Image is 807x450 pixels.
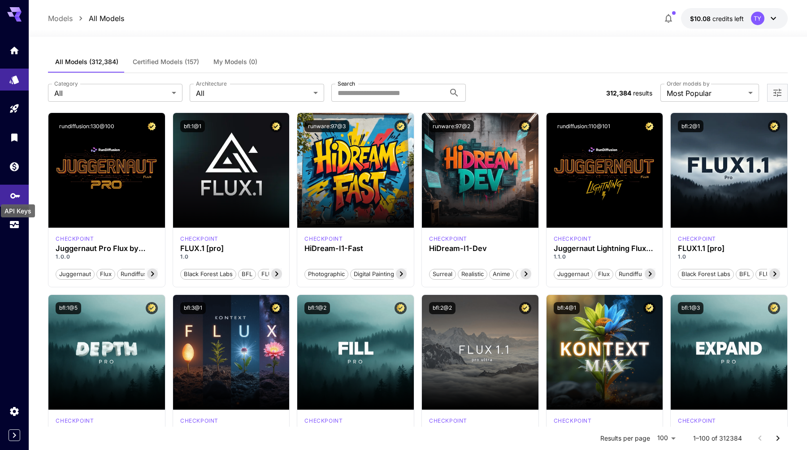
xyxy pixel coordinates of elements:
[54,88,168,99] span: All
[9,161,20,172] div: Wallet
[180,235,218,243] div: fluxpro
[615,268,657,280] button: rundiffusion
[55,58,118,66] span: All Models (312,384)
[667,88,745,99] span: Most Popular
[633,89,652,97] span: results
[97,270,115,279] span: flux
[678,235,716,243] div: fluxpro
[180,253,282,261] p: 1.0
[117,270,159,279] span: rundiffusion
[554,253,656,261] p: 1.1.0
[10,187,21,199] div: API Keys
[768,120,780,132] button: Certified Model – Vetted for best performance and includes a commercial license.
[458,270,487,279] span: Realistic
[554,235,592,243] p: checkpoint
[429,268,456,280] button: Surreal
[54,80,78,87] label: Category
[554,270,592,279] span: juggernaut
[516,268,544,280] button: Stylized
[56,417,94,425] div: fluxpro
[56,244,158,253] h3: Juggernaut Pro Flux by RunDiffusion
[96,268,115,280] button: flux
[9,42,20,53] div: Home
[429,244,531,253] h3: HiDream-I1-Dev
[616,270,657,279] span: rundiffusion
[519,302,531,314] button: Certified Model – Vetted for best performance and includes a commercial license.
[196,80,226,87] label: Architecture
[89,13,124,24] p: All Models
[769,429,787,447] button: Go to next page
[180,235,218,243] p: checkpoint
[239,270,256,279] span: BFL
[304,235,343,243] div: HiDream Fast
[554,235,592,243] div: FLUX.1 D
[667,80,709,87] label: Order models by
[304,120,349,132] button: runware:97@3
[258,268,299,280] button: FLUX.1 [pro]
[678,244,780,253] h3: FLUX1.1 [pro]
[1,204,35,217] div: API Keys
[304,417,343,425] div: fluxpro
[554,417,592,425] p: checkpoint
[117,268,159,280] button: rundiffusion
[56,417,94,425] p: checkpoint
[429,417,467,425] p: checkpoint
[258,270,299,279] span: FLUX.1 [pro]
[395,120,407,132] button: Certified Model – Vetted for best performance and includes a commercial license.
[9,71,20,82] div: Models
[458,268,487,280] button: Realistic
[751,12,764,25] div: TY
[429,120,474,132] button: runware:97@2
[181,270,236,279] span: Black Forest Labs
[554,244,656,253] h3: Juggernaut Lightning Flux by RunDiffusion
[180,268,236,280] button: Black Forest Labs
[654,432,679,445] div: 100
[9,403,20,415] div: Settings
[736,270,753,279] span: BFL
[681,8,788,29] button: $10.07529TY
[9,130,20,141] div: Library
[554,268,593,280] button: juggernaut
[196,88,310,99] span: All
[304,235,343,243] p: checkpoint
[304,268,348,280] button: Photographic
[429,417,467,425] div: fluxultra
[9,429,20,441] div: Expand sidebar
[516,270,544,279] span: Stylized
[600,434,650,443] p: Results per page
[180,417,218,425] div: FlUX.1 Kontext [pro]
[213,58,257,66] span: My Models (0)
[693,434,742,443] p: 1–100 of 312384
[519,120,531,132] button: Certified Model – Vetted for best performance and includes a commercial license.
[736,268,754,280] button: BFL
[678,302,703,314] button: bfl:1@3
[678,417,716,425] p: checkpoint
[755,268,799,280] button: FLUX1.1 [pro]
[690,14,744,23] div: $10.07529
[678,417,716,425] div: fluxpro
[48,13,124,24] nav: breadcrumb
[594,268,613,280] button: flux
[56,270,94,279] span: juggernaut
[133,58,199,66] span: Certified Models (157)
[146,120,158,132] button: Certified Model – Vetted for best performance and includes a commercial license.
[304,302,330,314] button: bfl:1@2
[304,417,343,425] p: checkpoint
[643,120,655,132] button: Certified Model – Vetted for best performance and includes a commercial license.
[768,302,780,314] button: Certified Model – Vetted for best performance and includes a commercial license.
[490,270,513,279] span: Anime
[430,270,456,279] span: Surreal
[238,268,256,280] button: BFL
[690,15,712,22] span: $10.08
[48,13,73,24] a: Models
[180,120,205,132] button: bfl:1@1
[489,268,514,280] button: Anime
[305,270,348,279] span: Photographic
[678,120,703,132] button: bfl:2@1
[9,100,20,112] div: Playground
